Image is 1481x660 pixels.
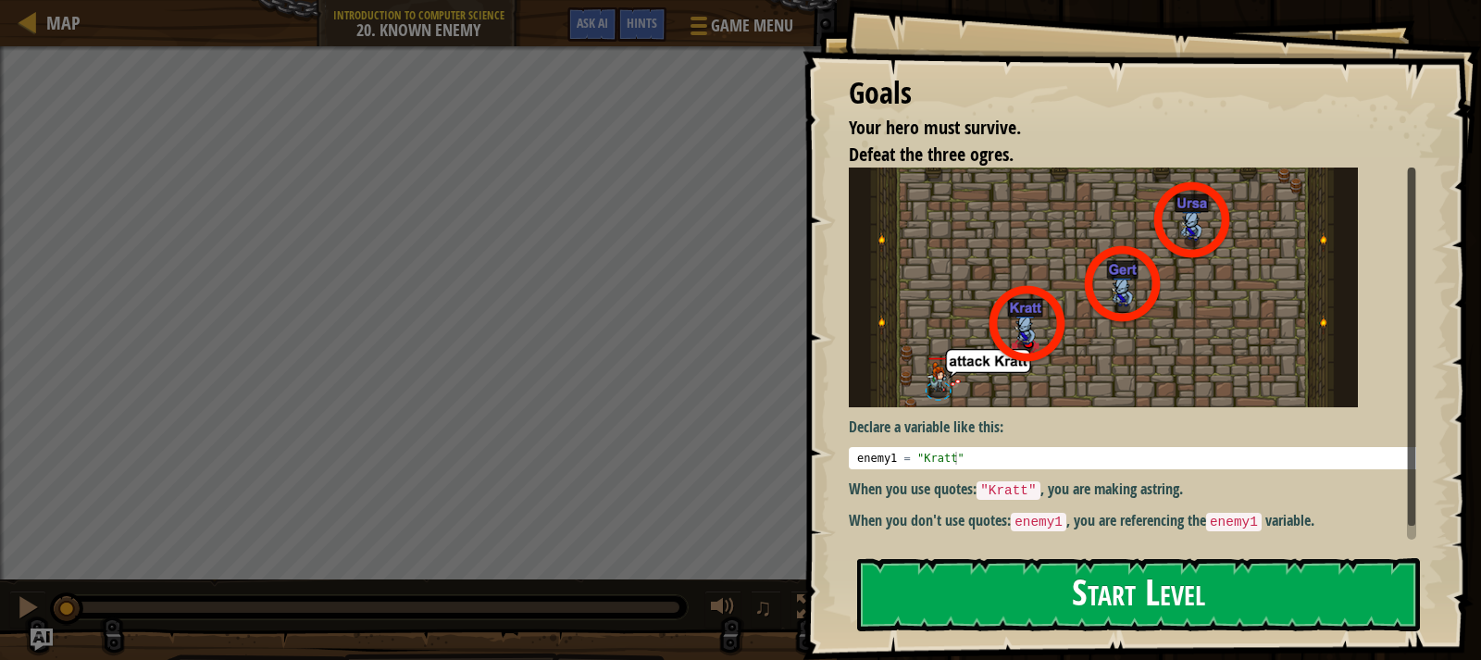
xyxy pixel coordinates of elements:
button: ♫ [751,591,782,629]
button: Adjust volume [704,591,741,629]
span: Your hero must survive. [849,115,1021,140]
span: Ask AI [577,14,608,31]
code: enemy1 [1011,513,1066,531]
p: When you use quotes: , you are making a . [849,479,1430,501]
strong: string [1147,479,1179,499]
li: Defeat the three ogres. [826,142,1412,168]
button: Start Level [857,558,1420,631]
span: ♫ [754,593,773,621]
strong: variable [1265,510,1311,530]
span: Map [46,10,81,35]
li: Your hero must survive. [826,115,1412,142]
button: Toggle fullscreen [790,591,828,629]
p: Declare a variable like this: [849,417,1430,438]
button: Ask AI [567,7,617,42]
span: Hints [627,14,657,31]
button: Ctrl + P: Pause [9,591,46,629]
p: When you don't use quotes: , you are referencing the . [849,510,1430,532]
button: Game Menu [676,7,804,51]
a: Map [37,10,81,35]
span: Defeat the three ogres. [849,142,1014,167]
span: Game Menu [711,14,793,38]
img: Screenshot 2016 07 12 16 [849,168,1358,407]
code: "Kratt" [977,481,1039,500]
code: enemy1 [1206,513,1262,531]
div: Goals [849,72,1416,115]
button: Ask AI [31,629,53,651]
